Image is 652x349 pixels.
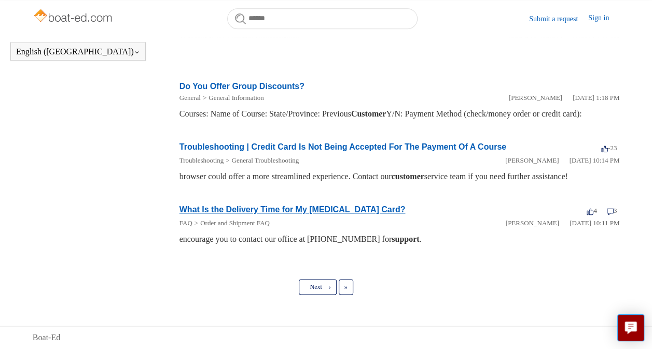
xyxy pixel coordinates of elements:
a: What Is the Delivery Time for My [MEDICAL_DATA] Card? [179,205,406,214]
time: 03/15/2022, 22:14 [569,156,619,164]
time: 03/13/2022, 22:11 [570,219,619,227]
em: customer [392,172,424,181]
a: Troubleshooting [179,156,224,164]
div: browser could offer a more streamlined experience. Contact our service team if you need further a... [179,170,619,183]
a: General Troubleshooting [232,156,299,164]
span: 3 [607,207,617,214]
a: Boat-Ed [33,331,60,344]
li: [PERSON_NAME] [505,155,559,166]
button: Live chat [617,314,644,341]
a: FAQ [179,219,192,227]
li: General Information [201,93,264,103]
span: Next [310,283,322,290]
li: [PERSON_NAME] [509,93,562,103]
time: 01/05/2024, 13:18 [573,94,619,101]
img: Boat-Ed Help Center home page [33,6,115,27]
div: encourage you to contact our office at [PHONE_NUMBER] for . [179,233,619,245]
span: 4 [587,207,597,214]
li: General Troubleshooting [224,155,299,166]
li: Troubleshooting [179,155,224,166]
a: Order and Shipment FAQ [200,219,270,227]
a: General [179,94,201,101]
li: General [179,93,201,103]
li: [PERSON_NAME] [506,218,559,228]
a: Sign in [588,12,619,25]
a: Submit a request [529,13,588,24]
span: » [344,283,348,290]
a: Troubleshooting | Credit Card Is Not Being Accepted For The Payment Of A Course [179,142,506,151]
input: Search [227,8,418,29]
button: English ([GEOGRAPHIC_DATA]) [16,47,140,56]
span: -23 [601,144,617,152]
a: General Information [209,94,263,101]
a: Do You Offer Group Discounts? [179,82,304,91]
em: support [392,235,419,243]
div: Courses: Name of Course: State/Province: Previous Y/N: Payment Method (check/money order or credi... [179,108,619,120]
a: Next [299,279,336,295]
em: Customer [351,109,386,118]
li: Order and Shipment FAQ [192,218,270,228]
li: FAQ [179,218,192,228]
span: › [329,283,331,290]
